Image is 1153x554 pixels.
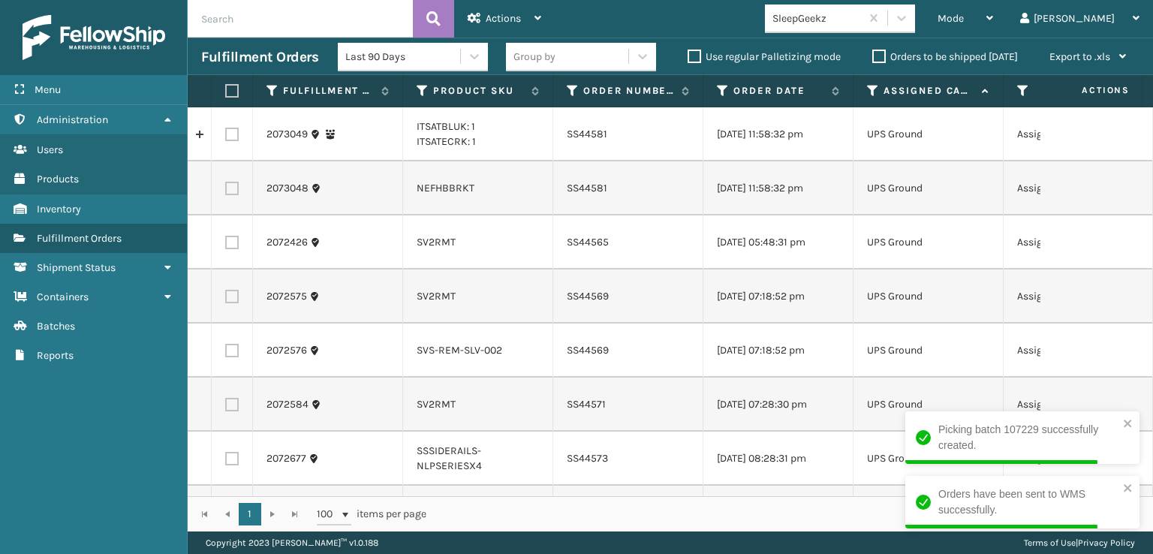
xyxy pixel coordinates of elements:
td: [DATE] 11:58:32 pm [703,107,853,161]
span: Users [37,143,63,156]
a: 1 [239,503,261,525]
td: SS44581 [553,107,703,161]
td: SS44569 [553,269,703,324]
a: NEFHBBRKT [417,182,474,194]
span: Actions [486,12,521,25]
td: UPS Ground [853,486,1004,540]
td: UPS Ground [853,324,1004,378]
a: 2072575 [266,289,307,304]
a: 2072584 [266,397,309,412]
td: UPS Ground [853,215,1004,269]
td: UPS Ground [853,107,1004,161]
span: Containers [37,291,89,303]
td: [DATE] 07:18:52 pm [703,324,853,378]
a: ITSATECRK: 1 [417,135,476,148]
span: 100 [317,507,339,522]
a: 2072677 [266,451,306,466]
div: SleepGeekz [772,11,862,26]
label: Use regular Palletizing mode [688,50,841,63]
td: [DATE] 09:18:35 pm [703,486,853,540]
td: SS44581 [553,161,703,215]
button: close [1123,482,1133,496]
span: items per page [317,503,426,525]
td: UPS Ground [853,432,1004,486]
label: Fulfillment Order Id [283,84,374,98]
td: SS44571 [553,378,703,432]
a: 2073049 [266,127,308,142]
span: Shipment Status [37,261,116,274]
td: [DATE] 05:48:31 pm [703,215,853,269]
div: 1 - 11 of 11 items [447,507,1136,522]
span: Mode [938,12,964,25]
td: SS44565 [553,215,703,269]
label: Orders to be shipped [DATE] [872,50,1018,63]
label: Order Date [733,84,824,98]
a: 2072426 [266,235,308,250]
p: Copyright 2023 [PERSON_NAME]™ v 1.0.188 [206,531,378,554]
a: SV2RMT [417,290,456,303]
td: SS44576 [553,486,703,540]
span: Batches [37,320,75,333]
div: Picking batch 107229 successfully created. [938,422,1118,453]
a: SVS-REM-SLV-002 [417,344,502,357]
div: Last 90 Days [345,49,462,65]
td: [DATE] 07:18:52 pm [703,269,853,324]
h3: Fulfillment Orders [201,48,318,66]
a: SSSIDERAILS-NLPSERIESX4 [417,444,482,472]
span: Fulfillment Orders [37,232,122,245]
td: [DATE] 11:58:32 pm [703,161,853,215]
td: [DATE] 07:28:30 pm [703,378,853,432]
td: UPS Ground [853,378,1004,432]
td: [DATE] 08:28:31 pm [703,432,853,486]
label: Assigned Carrier Service [884,84,974,98]
span: Inventory [37,203,81,215]
a: SV2RMT [417,236,456,248]
label: Order Number [583,84,674,98]
label: Product SKU [433,84,524,98]
span: Administration [37,113,108,126]
div: Orders have been sent to WMS successfully. [938,486,1118,518]
span: Reports [37,349,74,362]
td: UPS Ground [853,161,1004,215]
a: SV2RMT [417,398,456,411]
div: Group by [513,49,555,65]
a: ITSATBLUK: 1 [417,120,475,133]
img: logo [23,15,165,60]
span: Menu [35,83,61,96]
a: 2072576 [266,343,307,358]
td: SS44573 [553,432,703,486]
td: UPS Ground [853,269,1004,324]
span: Export to .xls [1049,50,1110,63]
button: close [1123,417,1133,432]
a: 2073048 [266,181,309,196]
td: SS44569 [553,324,703,378]
span: Actions [1034,78,1139,103]
span: Products [37,173,79,185]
